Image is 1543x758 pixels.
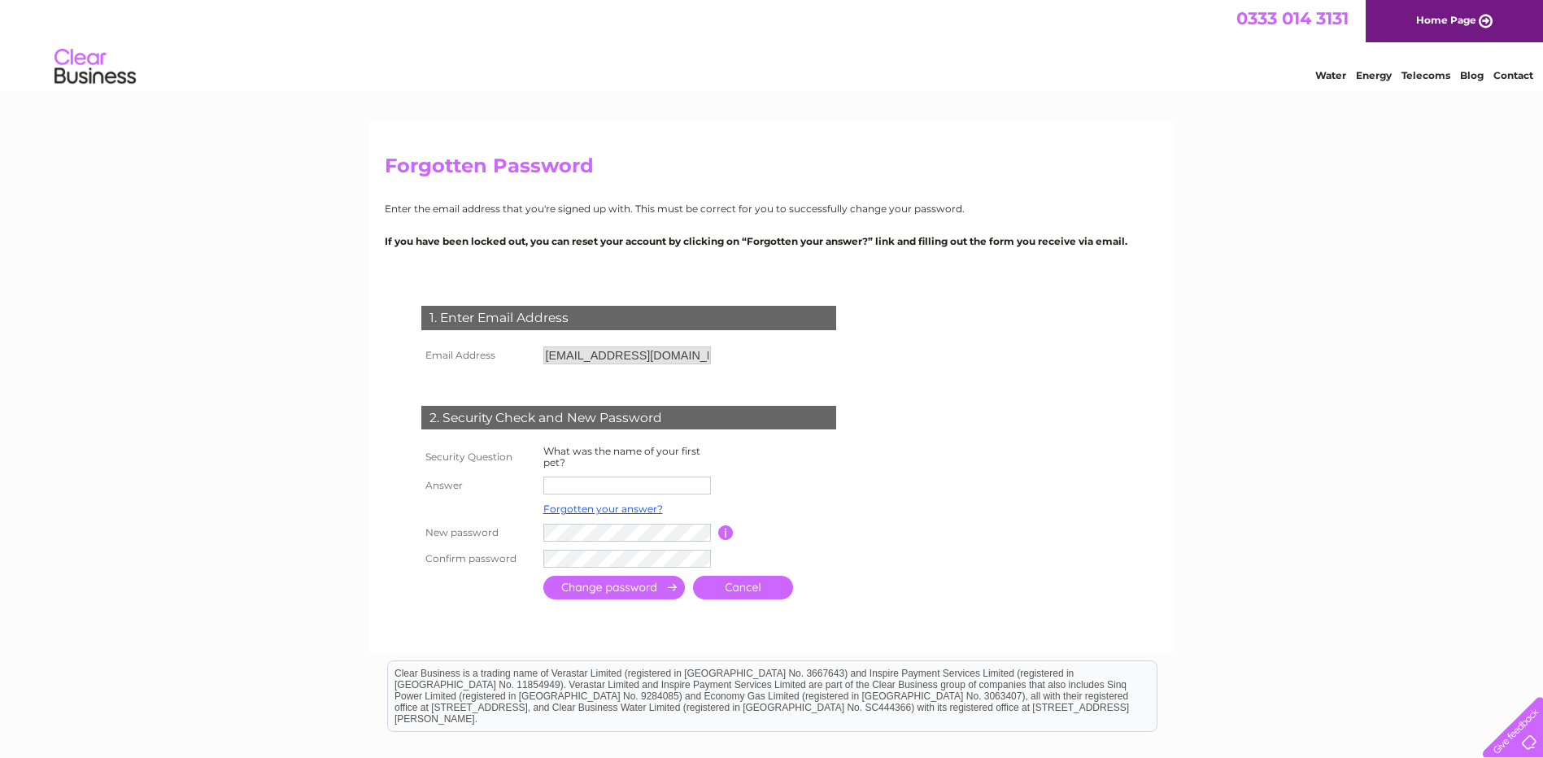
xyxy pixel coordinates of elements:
th: Security Question [417,442,539,473]
div: 2. Security Check and New Password [421,406,836,430]
img: logo.png [54,42,137,92]
a: Forgotten your answer? [543,503,663,515]
a: Cancel [693,576,793,599]
input: Submit [543,576,685,599]
a: Energy [1356,69,1392,81]
p: Enter the email address that you're signed up with. This must be correct for you to successfully ... [385,201,1159,216]
a: Telecoms [1401,69,1450,81]
a: Contact [1493,69,1533,81]
input: Information [718,525,734,540]
a: 0333 014 3131 [1236,8,1349,28]
a: Water [1315,69,1346,81]
th: New password [417,520,539,546]
th: Answer [417,473,539,499]
p: If you have been locked out, you can reset your account by clicking on “Forgotten your answer?” l... [385,233,1159,249]
th: Confirm password [417,546,539,572]
label: What was the name of your first pet? [543,445,700,468]
div: Clear Business is a trading name of Verastar Limited (registered in [GEOGRAPHIC_DATA] No. 3667643... [388,9,1157,79]
th: Email Address [417,342,539,368]
h2: Forgotten Password [385,155,1159,185]
a: Blog [1460,69,1484,81]
div: 1. Enter Email Address [421,306,836,330]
